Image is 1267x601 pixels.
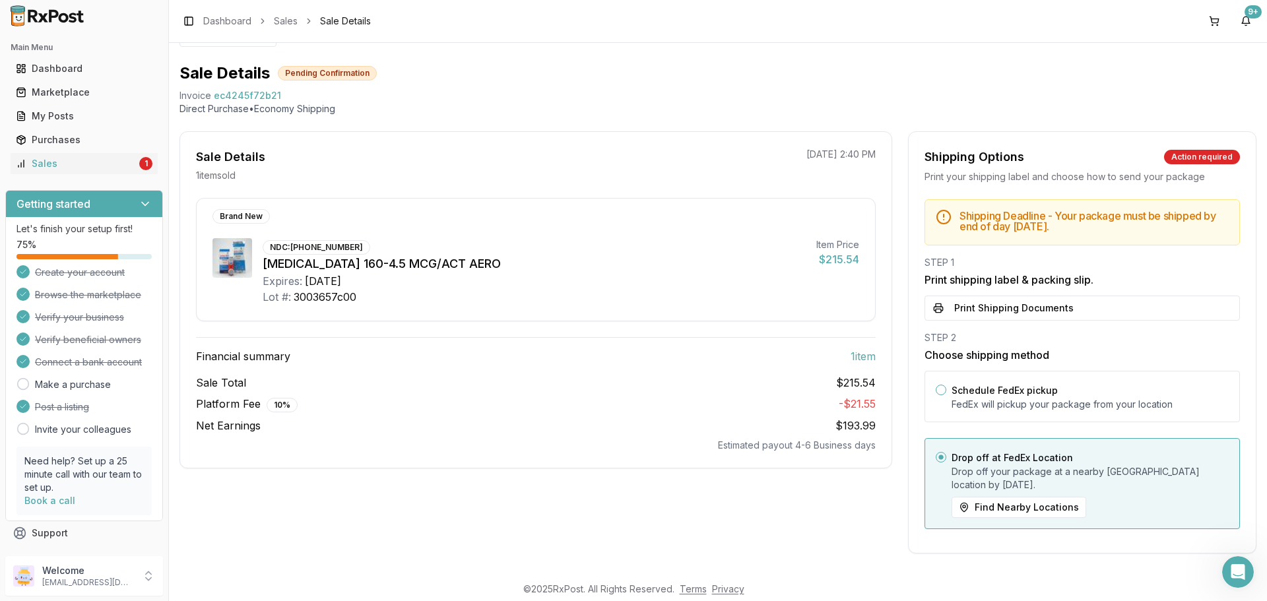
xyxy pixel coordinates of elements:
[203,15,371,28] nav: breadcrumb
[35,333,141,346] span: Verify beneficial owners
[925,272,1240,288] h3: Print shipping label & packing slip.
[42,577,134,588] p: [EMAIL_ADDRESS][DOMAIN_NAME]
[196,418,261,433] span: Net Earnings
[16,238,36,251] span: 75 %
[1245,5,1262,18] div: 9+
[851,348,876,364] span: 1 item
[11,42,158,53] h2: Main Menu
[952,452,1073,463] label: Drop off at FedEx Location
[839,397,876,410] span: - $21.55
[959,210,1229,232] h5: Shipping Deadline - Your package must be shipped by end of day [DATE] .
[11,128,158,152] a: Purchases
[5,82,163,103] button: Marketplace
[806,148,876,161] p: [DATE] 2:40 PM
[952,398,1229,411] p: FedEx will pickup your package from your location
[712,583,744,594] a: Privacy
[35,400,89,414] span: Post a listing
[179,89,211,102] div: Invoice
[5,545,163,569] button: Feedback
[925,296,1240,321] button: Print Shipping Documents
[278,66,377,80] div: Pending Confirmation
[1222,556,1254,588] iframe: Intercom live chat
[274,15,298,28] a: Sales
[212,209,270,224] div: Brand New
[24,455,144,494] p: Need help? Set up a 25 minute call with our team to set up.
[305,273,341,289] div: [DATE]
[5,153,163,174] button: Sales1
[11,152,158,175] a: Sales1
[196,396,298,412] span: Platform Fee
[925,148,1024,166] div: Shipping Options
[320,15,371,28] span: Sale Details
[16,133,152,146] div: Purchases
[16,110,152,123] div: My Posts
[196,169,236,182] p: 1 item sold
[5,129,163,150] button: Purchases
[816,251,859,267] div: $215.54
[196,148,265,166] div: Sale Details
[952,465,1229,491] p: Drop off your package at a nearby [GEOGRAPHIC_DATA] location by [DATE] .
[5,5,90,26] img: RxPost Logo
[294,289,356,305] div: 3003657c00
[35,266,125,279] span: Create your account
[16,62,152,75] div: Dashboard
[179,102,1256,115] p: Direct Purchase • Economy Shipping
[35,288,141,301] span: Browse the marketplace
[925,256,1240,269] div: STEP 1
[16,222,152,236] p: Let's finish your setup first!
[35,423,131,436] a: Invite your colleagues
[32,550,77,563] span: Feedback
[5,106,163,127] button: My Posts
[16,86,152,99] div: Marketplace
[952,497,1086,518] button: Find Nearby Locations
[263,255,806,273] div: [MEDICAL_DATA] 160-4.5 MCG/ACT AERO
[196,439,876,452] div: Estimated payout 4-6 Business days
[925,331,1240,344] div: STEP 2
[5,521,163,545] button: Support
[1235,11,1256,32] button: 9+
[42,564,134,577] p: Welcome
[179,63,270,84] h1: Sale Details
[925,170,1240,183] div: Print your shipping label and choose how to send your package
[35,356,142,369] span: Connect a bank account
[35,311,124,324] span: Verify your business
[11,104,158,128] a: My Posts
[139,157,152,170] div: 1
[267,398,298,412] div: 10 %
[11,80,158,104] a: Marketplace
[212,238,252,278] img: Symbicort 160-4.5 MCG/ACT AERO
[13,565,34,586] img: User avatar
[11,57,158,80] a: Dashboard
[680,583,707,594] a: Terms
[203,15,251,28] a: Dashboard
[5,58,163,79] button: Dashboard
[263,289,291,305] div: Lot #:
[263,240,370,255] div: NDC: [PHONE_NUMBER]
[16,196,90,212] h3: Getting started
[35,378,111,391] a: Make a purchase
[16,157,137,170] div: Sales
[196,375,246,391] span: Sale Total
[1164,150,1240,164] div: Action required
[925,347,1240,363] h3: Choose shipping method
[24,495,75,506] a: Book a call
[952,385,1058,396] label: Schedule FedEx pickup
[214,89,281,102] span: ec4245f72b21
[263,273,302,289] div: Expires:
[816,238,859,251] div: Item Price
[196,348,290,364] span: Financial summary
[835,419,876,432] span: $193.99
[836,375,876,391] span: $215.54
